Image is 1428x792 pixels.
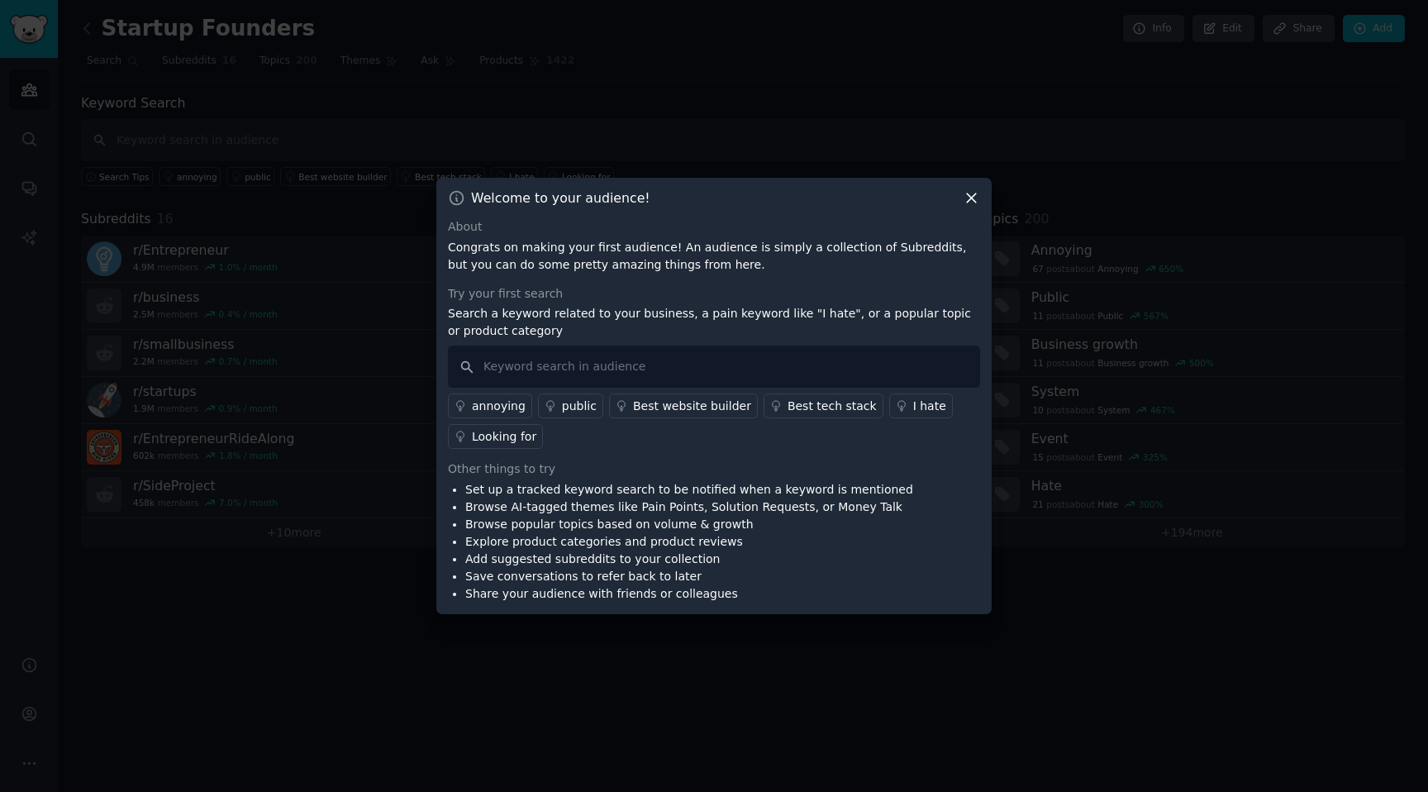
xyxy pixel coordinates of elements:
[465,516,913,533] li: Browse popular topics based on volume & growth
[448,218,980,236] div: About
[465,585,913,603] li: Share your audience with friends or colleagues
[448,239,980,274] p: Congrats on making your first audience! An audience is simply a collection of Subreddits, but you...
[889,394,953,418] a: I hate
[562,398,597,415] div: public
[465,533,913,551] li: Explore product categories and product reviews
[448,346,980,388] input: Keyword search in audience
[465,568,913,585] li: Save conversations to refer back to later
[448,424,543,449] a: Looking for
[448,460,980,478] div: Other things to try
[465,499,913,516] li: Browse AI-tagged themes like Pain Points, Solution Requests, or Money Talk
[609,394,758,418] a: Best website builder
[471,189,650,207] h3: Welcome to your audience!
[465,481,913,499] li: Set up a tracked keyword search to be notified when a keyword is mentioned
[633,398,751,415] div: Best website builder
[448,285,980,303] div: Try your first search
[448,305,980,340] p: Search a keyword related to your business, a pain keyword like "I hate", or a popular topic or pr...
[764,394,883,418] a: Best tech stack
[913,398,946,415] div: I hate
[472,398,526,415] div: annoying
[538,394,603,418] a: public
[788,398,877,415] div: Best tech stack
[465,551,913,568] li: Add suggested subreddits to your collection
[448,394,532,418] a: annoying
[472,428,536,446] div: Looking for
